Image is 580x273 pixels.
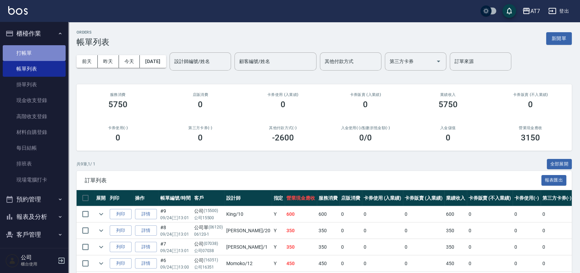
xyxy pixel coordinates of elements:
[135,225,157,236] a: 詳情
[363,100,368,109] h3: 0
[285,206,317,222] td: 600
[541,190,574,206] th: 第三方卡券(-)
[446,133,450,142] h3: 0
[541,239,574,255] td: 0
[547,159,572,170] button: 全部展開
[225,256,272,272] td: Momoko /12
[272,223,285,239] td: Y
[339,190,362,206] th: 店販消費
[362,256,403,272] td: 0
[467,239,513,255] td: 0
[3,156,66,172] a: 排班表
[333,126,399,130] h2: 入金使用(-) /點數折抵金額(-)
[194,231,223,237] p: 06120-1
[433,56,444,67] button: Open
[167,126,234,130] h2: 第三方卡券(-)
[546,32,572,45] button: 新開單
[94,190,108,206] th: 展開
[110,258,132,269] button: 列印
[439,100,458,109] h3: 5750
[140,55,166,68] button: [DATE]
[281,100,285,109] h3: 0
[272,133,294,142] h3: -2600
[513,190,541,206] th: 卡券使用(-)
[110,242,132,252] button: 列印
[272,256,285,272] td: Y
[3,77,66,92] a: 掛單列表
[135,242,157,252] a: 詳情
[77,37,109,47] h3: 帳單列表
[204,208,218,215] p: (15500)
[8,6,28,15] img: Logo
[194,257,223,264] div: 公司
[467,190,513,206] th: 卡券販賣 (不入業績)
[3,25,66,42] button: 櫃檯作業
[194,264,223,270] p: 公司16351
[285,190,317,206] th: 營業現金應收
[119,55,140,68] button: 今天
[85,126,151,130] h2: 卡券使用(-)
[225,206,272,222] td: King /10
[317,223,339,239] td: 350
[362,223,403,239] td: 0
[116,133,120,142] h3: 0
[272,206,285,222] td: Y
[194,215,223,221] p: 公司15500
[204,257,218,264] p: (16351)
[204,240,218,248] p: (07038)
[317,256,339,272] td: 450
[167,92,234,97] h2: 店販消費
[96,258,106,269] button: expand row
[159,206,192,222] td: #9
[159,190,192,206] th: 帳單編號/時間
[96,209,106,219] button: expand row
[317,190,339,206] th: 服務消費
[444,206,467,222] td: 600
[339,206,362,222] td: 0
[444,256,467,272] td: 450
[5,254,19,268] img: Person
[444,239,467,255] td: 350
[467,206,513,222] td: 0
[135,209,157,220] a: 詳情
[541,175,567,186] button: 報表匯出
[415,126,481,130] h2: 入金儲值
[444,190,467,206] th: 業績收入
[513,206,541,222] td: 0
[521,133,540,142] h3: 3150
[194,248,223,254] p: 公司07038
[403,223,444,239] td: 0
[194,240,223,248] div: 公司
[272,239,285,255] td: Y
[317,206,339,222] td: 600
[192,190,225,206] th: 客戶
[250,92,316,97] h2: 卡券使用 (入業績)
[85,92,151,97] h3: 服務消費
[108,100,127,109] h3: 5750
[513,223,541,239] td: 0
[110,225,132,236] button: 列印
[272,190,285,206] th: 指定
[467,223,513,239] td: 0
[225,190,272,206] th: 設計師
[359,133,372,142] h3: 0 /0
[3,109,66,124] a: 高階收支登錄
[108,190,133,206] th: 列印
[77,161,95,167] p: 共 9 筆, 1 / 1
[339,256,362,272] td: 0
[96,225,106,236] button: expand row
[198,133,203,142] h3: 0
[198,100,203,109] h3: 0
[98,55,119,68] button: 昨天
[225,223,272,239] td: [PERSON_NAME] /20
[208,224,223,231] p: (06120)
[545,5,572,17] button: 登出
[333,92,399,97] h2: 卡券販賣 (入業績)
[339,223,362,239] td: 0
[96,242,106,252] button: expand row
[520,4,543,18] button: AT7
[3,140,66,156] a: 每日結帳
[3,208,66,226] button: 報表及分析
[403,190,444,206] th: 卡券販賣 (入業績)
[159,223,192,239] td: #8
